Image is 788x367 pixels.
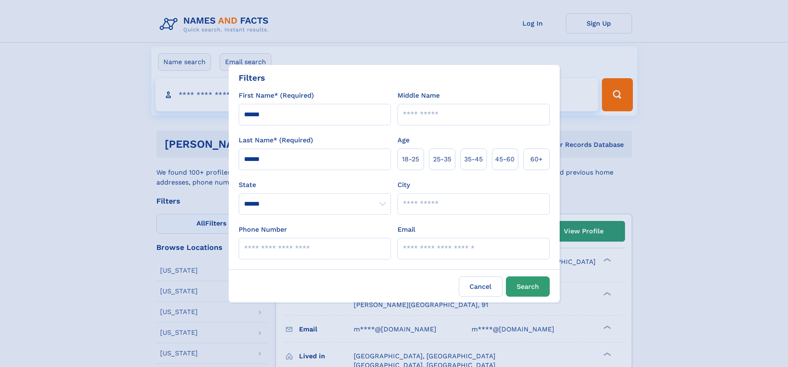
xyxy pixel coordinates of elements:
[464,154,483,164] span: 35‑45
[398,91,440,101] label: Middle Name
[402,154,419,164] span: 18‑25
[239,72,265,84] div: Filters
[506,276,550,297] button: Search
[433,154,451,164] span: 25‑35
[239,225,287,235] label: Phone Number
[459,276,503,297] label: Cancel
[398,135,410,145] label: Age
[495,154,515,164] span: 45‑60
[398,225,415,235] label: Email
[239,91,314,101] label: First Name* (Required)
[530,154,543,164] span: 60+
[398,180,410,190] label: City
[239,180,391,190] label: State
[239,135,313,145] label: Last Name* (Required)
